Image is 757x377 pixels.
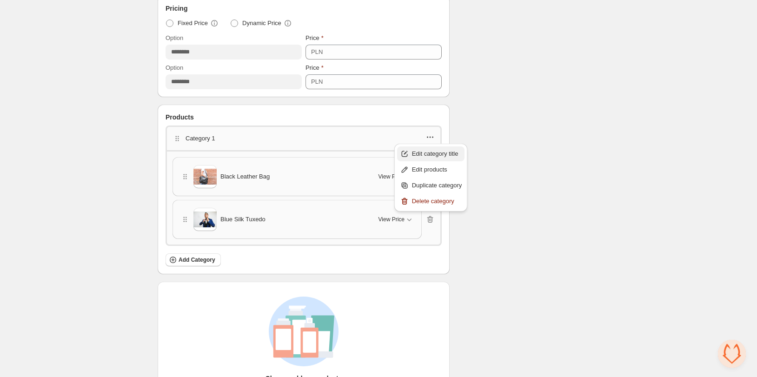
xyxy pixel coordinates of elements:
label: Option [166,63,183,73]
button: Add Category [166,253,221,266]
div: Open chat [718,340,746,368]
span: Edit products [412,165,462,174]
div: PLN [311,77,323,86]
button: View Price [373,212,419,227]
span: Dynamic Price [242,19,281,28]
img: Blue Silk Tuxedo [193,212,217,227]
span: Pricing [166,4,187,13]
label: Price [305,33,324,43]
span: Blue Silk Tuxedo [220,215,266,224]
label: Price [305,63,324,73]
button: View Price [373,169,419,184]
span: View Price [378,173,405,180]
span: Add Category [179,256,215,264]
span: Duplicate category [412,181,462,190]
span: Edit category title [412,149,462,159]
span: Delete category [412,197,462,206]
div: PLN [311,47,323,57]
p: Category 1 [186,134,215,143]
span: Fixed Price [178,19,208,28]
span: Black Leather Bag [220,172,270,181]
span: Products [166,112,194,122]
label: Option [166,33,183,43]
img: Black Leather Bag [193,169,217,184]
span: View Price [378,216,405,223]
